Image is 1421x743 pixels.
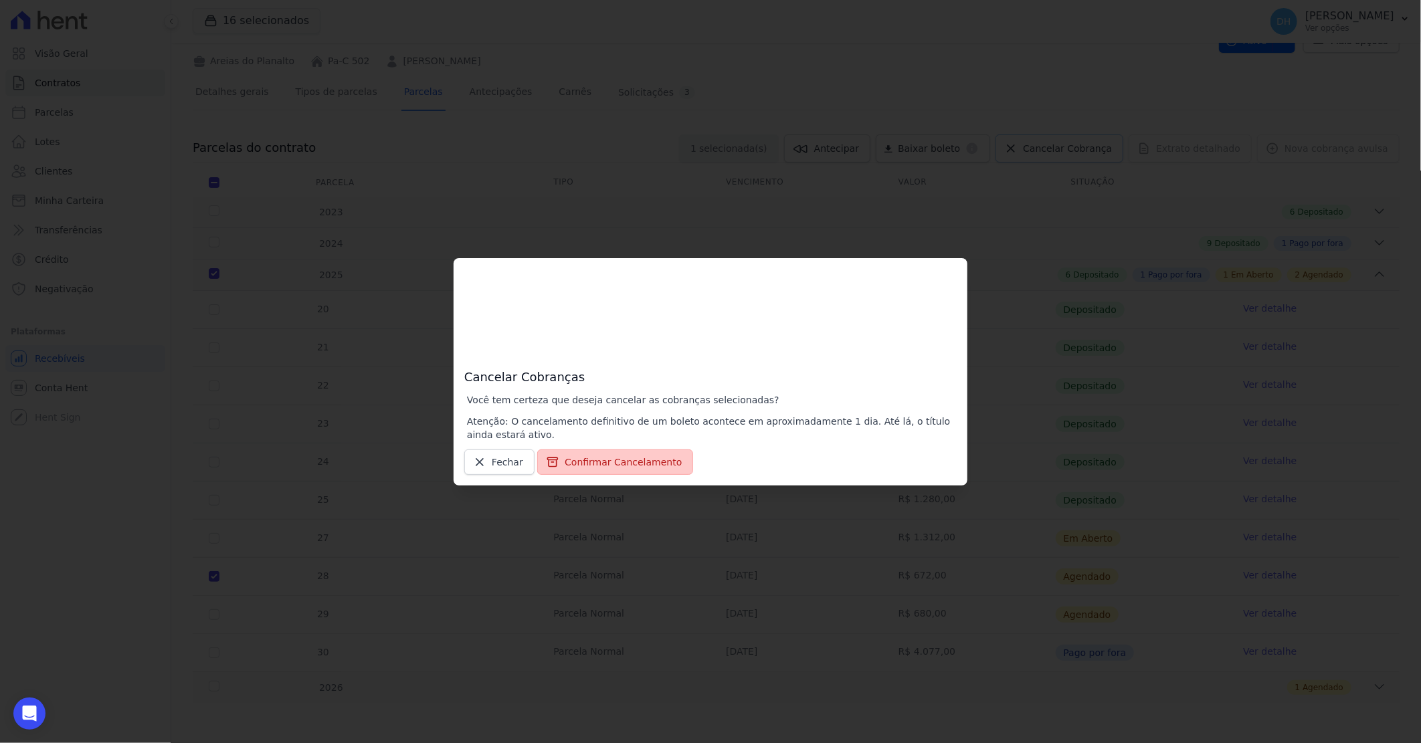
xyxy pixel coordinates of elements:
[492,455,523,469] span: Fechar
[464,449,535,475] a: Fechar
[467,415,957,441] p: Atenção: O cancelamento definitivo de um boleto acontece em aproximadamente 1 dia. Até lá, o títu...
[467,393,957,407] p: Você tem certeza que deseja cancelar as cobranças selecionadas?
[537,449,693,475] button: Confirmar Cancelamento
[464,269,957,385] h3: Cancelar Cobranças
[13,698,45,730] div: Open Intercom Messenger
